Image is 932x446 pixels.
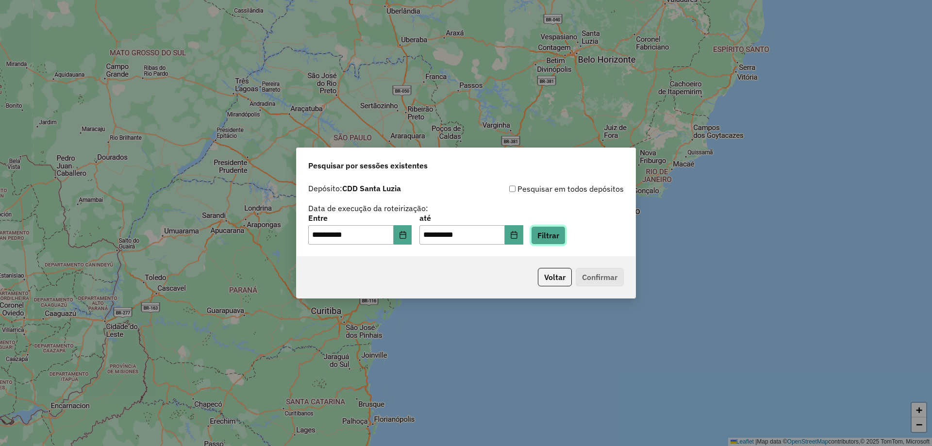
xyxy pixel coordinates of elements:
div: Pesquisar em todos depósitos [466,183,624,195]
label: Entre [308,212,412,224]
label: Data de execução da roteirização: [308,202,428,214]
strong: CDD Santa Luzia [342,183,401,193]
label: até [419,212,523,224]
button: Voltar [538,268,572,286]
span: Pesquisar por sessões existentes [308,160,428,171]
button: Filtrar [531,226,566,245]
label: Depósito: [308,182,401,194]
button: Choose Date [505,225,523,245]
button: Choose Date [394,225,412,245]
